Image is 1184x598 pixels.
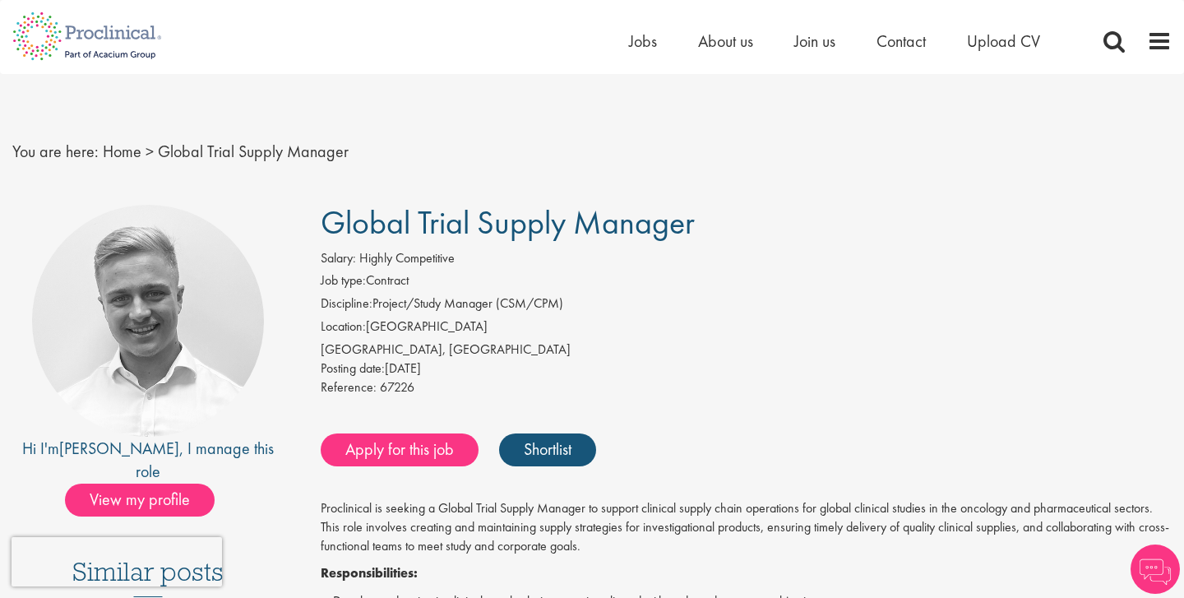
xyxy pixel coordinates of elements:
span: > [146,141,154,162]
span: Global Trial Supply Manager [321,202,695,243]
a: breadcrumb link [103,141,141,162]
a: Jobs [629,30,657,52]
span: Highly Competitive [359,249,455,267]
span: You are here: [12,141,99,162]
label: Discipline: [321,294,372,313]
li: Contract [321,271,1172,294]
a: Join us [794,30,835,52]
span: Global Trial Supply Manager [158,141,349,162]
li: Project/Study Manager (CSM/CPM) [321,294,1172,318]
span: Posting date: [321,359,385,377]
p: Proclinical is seeking a Global Trial Supply Manager to support clinical supply chain operations ... [321,499,1172,556]
strong: Responsibilities: [321,564,418,582]
div: Hi I'm , I manage this role [12,437,284,484]
a: Contact [876,30,926,52]
span: View my profile [65,484,215,517]
img: Chatbot [1131,545,1180,594]
a: [PERSON_NAME] [59,438,179,459]
label: Salary: [321,249,356,268]
a: Shortlist [499,433,596,466]
a: About us [698,30,753,52]
label: Location: [321,318,366,336]
span: 67226 [380,378,414,396]
a: Upload CV [967,30,1040,52]
label: Job type: [321,271,366,290]
li: [GEOGRAPHIC_DATA] [321,318,1172,341]
label: Reference: [321,378,377,397]
img: imeage of recruiter Joshua Bye [32,205,264,437]
iframe: reCAPTCHA [12,537,222,586]
div: [GEOGRAPHIC_DATA], [GEOGRAPHIC_DATA] [321,341,1172,359]
div: [DATE] [321,359,1172,378]
a: Apply for this job [321,433,479,466]
a: View my profile [65,487,231,508]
